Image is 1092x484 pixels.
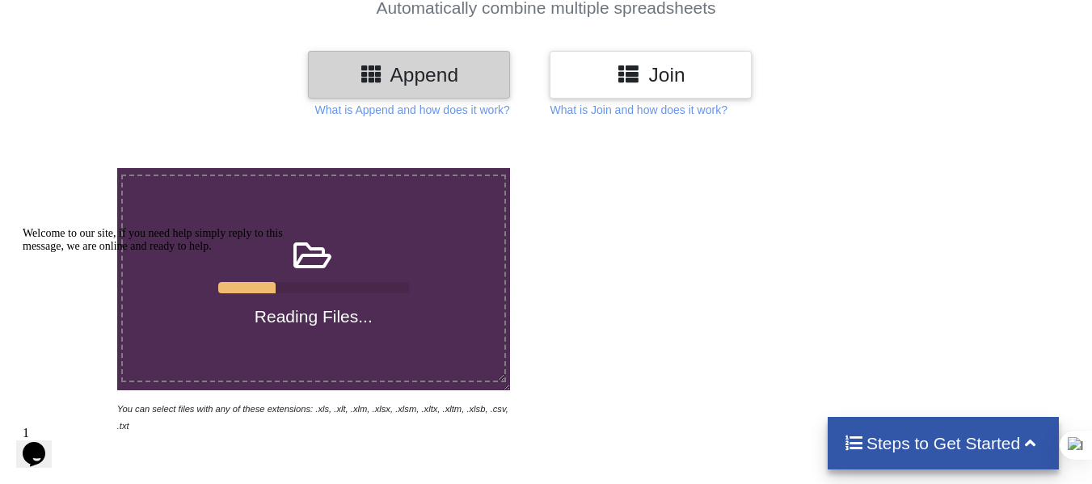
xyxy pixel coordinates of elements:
[6,6,267,32] span: Welcome to our site, if you need help simply reply to this message, we are online and ready to help.
[117,404,508,431] i: You can select files with any of these extensions: .xls, .xlt, .xlm, .xlsx, .xlsm, .xltx, .xltm, ...
[123,306,504,326] h4: Reading Files...
[320,63,498,86] h3: Append
[16,221,307,411] iframe: chat widget
[562,63,740,86] h3: Join
[550,102,727,118] p: What is Join and how does it work?
[6,6,297,32] div: Welcome to our site, if you need help simply reply to this message, we are online and ready to help.
[315,102,510,118] p: What is Append and how does it work?
[16,419,68,468] iframe: chat widget
[844,433,1044,453] h4: Steps to Get Started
